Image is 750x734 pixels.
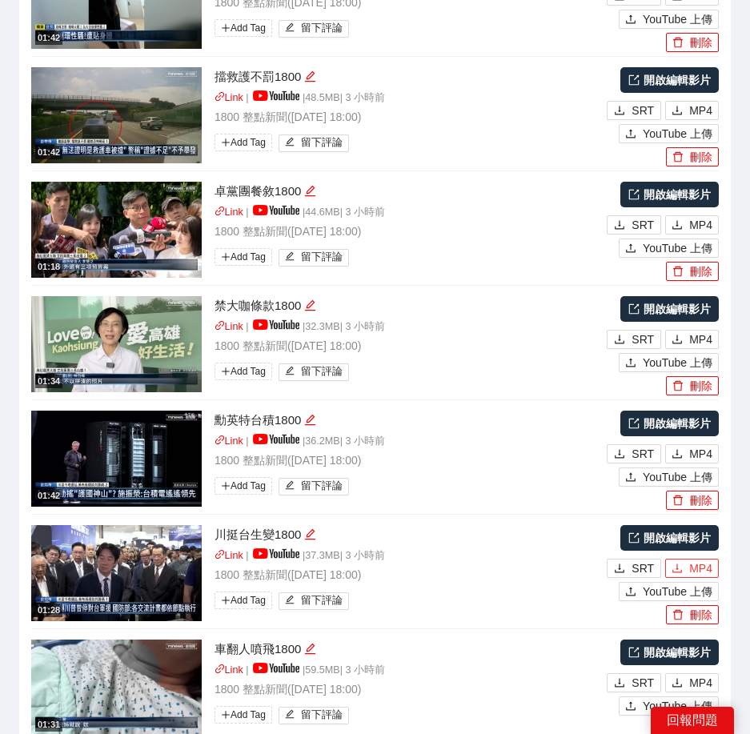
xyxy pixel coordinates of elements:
span: plus [221,596,231,605]
button: downloadMP4 [665,559,719,578]
span: upload [625,471,636,484]
div: 01:42 [35,31,62,45]
span: YouTube 上傳 [643,468,712,486]
span: upload [625,243,636,255]
span: download [614,563,625,576]
span: download [614,105,625,118]
span: link [215,91,225,102]
button: uploadYouTube 上傳 [619,124,719,143]
span: export [628,532,640,543]
span: export [628,189,640,200]
p: | | 59.5 MB | 3 小時前 [215,663,603,679]
p: | | 48.5 MB | 3 小時前 [215,90,603,106]
img: c78e34bd-aa3d-48be-80bd-c6ca4f01cd81.jpg [31,525,202,621]
a: 開啟編輯影片 [620,296,719,322]
span: upload [625,14,636,26]
button: downloadSRT [607,673,661,692]
span: edit [304,643,316,655]
div: 卓黨團餐敘1800 [215,182,603,201]
div: 回報問題 [651,707,734,734]
span: upload [625,357,636,370]
span: download [672,677,683,690]
span: MP4 [689,445,712,463]
span: edit [304,185,316,197]
span: SRT [632,102,654,119]
span: plus [221,367,231,376]
span: edit [304,70,316,82]
span: Add Tag [215,248,272,266]
a: linkLink [215,92,243,103]
span: edit [285,137,295,149]
span: upload [625,700,636,713]
span: MP4 [689,216,712,234]
img: 79674da1-9a4f-4c37-888b-da37f64db60c.jpg [31,411,202,507]
span: edit [285,22,295,34]
button: downloadSRT [607,215,661,235]
button: edit留下評論 [279,478,350,495]
img: yt_logo_rgb_light.a676ea31.png [253,319,299,330]
a: linkLink [215,207,243,218]
span: download [672,105,683,118]
p: 1800 整點新聞 ( [DATE] 18:00 ) [215,451,603,469]
p: 1800 整點新聞 ( [DATE] 18:00 ) [215,108,603,126]
span: YouTube 上傳 [643,583,712,600]
button: uploadYouTube 上傳 [619,353,719,372]
div: 01:18 [35,260,62,274]
img: yt_logo_rgb_light.a676ea31.png [253,90,299,101]
span: Add Tag [215,19,272,37]
button: downloadSRT [607,444,661,463]
a: linkLink [215,664,243,676]
button: edit留下評論 [279,707,350,724]
div: 編輯 [304,411,316,430]
button: uploadYouTube 上傳 [619,696,719,716]
button: uploadYouTube 上傳 [619,239,719,258]
span: edit [285,709,295,721]
div: 編輯 [304,182,316,201]
button: edit留下評論 [279,592,350,610]
div: 禁大咖條款1800 [215,296,603,315]
span: MP4 [689,102,712,119]
div: 編輯 [304,67,316,86]
span: download [614,448,625,461]
button: edit留下評論 [279,363,350,381]
span: plus [221,481,231,491]
button: downloadMP4 [665,673,719,692]
p: | | 37.3 MB | 3 小時前 [215,548,603,564]
span: download [672,219,683,232]
div: 編輯 [304,296,316,315]
span: YouTube 上傳 [643,239,712,257]
span: download [672,448,683,461]
a: 開啟編輯影片 [620,525,719,551]
button: downloadSRT [607,559,661,578]
span: plus [221,252,231,262]
span: edit [285,366,295,378]
span: YouTube 上傳 [643,125,712,142]
span: SRT [632,216,654,234]
div: 01:42 [35,146,62,159]
div: 川挺台生變1800 [215,525,603,544]
span: link [215,549,225,560]
span: edit [304,414,316,426]
p: | | 44.6 MB | 3 小時前 [215,205,603,221]
button: downloadMP4 [665,215,719,235]
div: 01:34 [35,375,62,388]
div: 勳英特台積1800 [215,411,603,430]
span: plus [221,710,231,720]
span: Add Tag [215,706,272,724]
div: 01:28 [35,604,62,617]
span: Add Tag [215,134,272,151]
span: download [614,334,625,347]
button: downloadMP4 [665,330,719,349]
button: delete刪除 [666,147,719,166]
button: edit留下評論 [279,20,350,38]
img: d8b28657-f0df-468c-bccb-88ef6b639b7c.jpg [31,182,202,278]
span: download [672,334,683,347]
p: | | 36.2 MB | 3 小時前 [215,434,603,450]
button: uploadYouTube 上傳 [619,467,719,487]
div: 01:31 [35,718,62,732]
span: edit [304,299,316,311]
a: 開啟編輯影片 [620,182,719,207]
span: edit [285,595,295,607]
button: delete刪除 [666,33,719,52]
span: export [628,303,640,315]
